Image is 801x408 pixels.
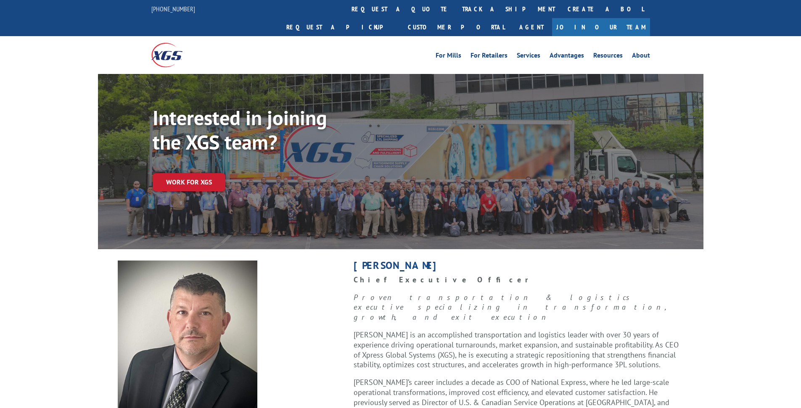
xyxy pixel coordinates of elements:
a: Agent [511,18,552,36]
a: Resources [593,52,623,61]
a: Request a pickup [280,18,402,36]
a: Services [517,52,540,61]
a: [PHONE_NUMBER] [151,5,195,13]
a: About [632,52,650,61]
a: For Mills [436,52,461,61]
a: Advantages [550,52,584,61]
p: [PERSON_NAME] is an accomplished transportation and logistics leader with over 30 years of experi... [354,330,687,377]
a: Customer Portal [402,18,511,36]
h1: the XGS team? [153,132,405,156]
a: Join Our Team [552,18,650,36]
strong: Chief Executive Officer [354,275,540,284]
em: Proven transportation & logistics executive specializing in transformation, growth, and exit exec... [354,292,669,322]
h1: [PERSON_NAME] [354,261,687,275]
a: For Retailers [471,52,508,61]
a: Work for XGS [153,173,225,191]
h1: Interested in joining [153,108,405,132]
